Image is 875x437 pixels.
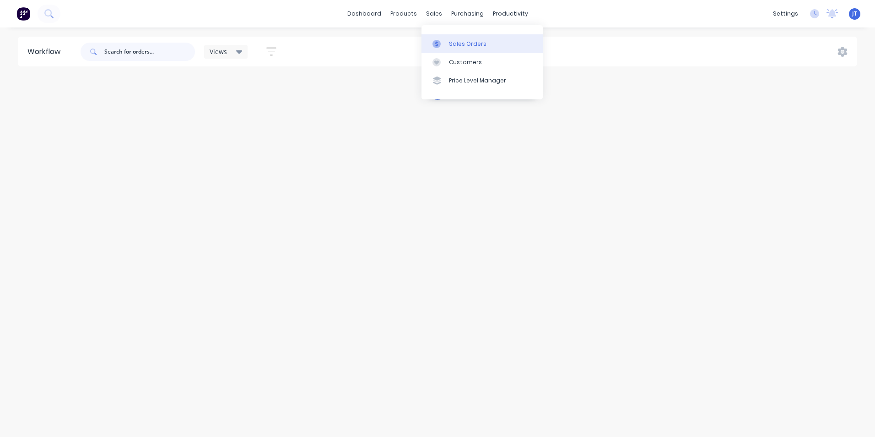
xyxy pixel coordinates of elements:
div: sales [421,7,447,21]
a: Customers [421,53,543,71]
div: products [386,7,421,21]
div: Price Level Manager [449,76,506,85]
div: settings [768,7,803,21]
a: Sales Orders [421,34,543,53]
span: JT [852,10,857,18]
input: Search for orders... [104,43,195,61]
a: Price Level Manager [421,71,543,90]
span: Views [210,47,227,56]
div: purchasing [447,7,488,21]
div: Customers [449,58,482,66]
img: Factory [16,7,30,21]
div: productivity [488,7,533,21]
a: dashboard [343,7,386,21]
div: Workflow [27,46,65,57]
div: Sales Orders [449,40,486,48]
